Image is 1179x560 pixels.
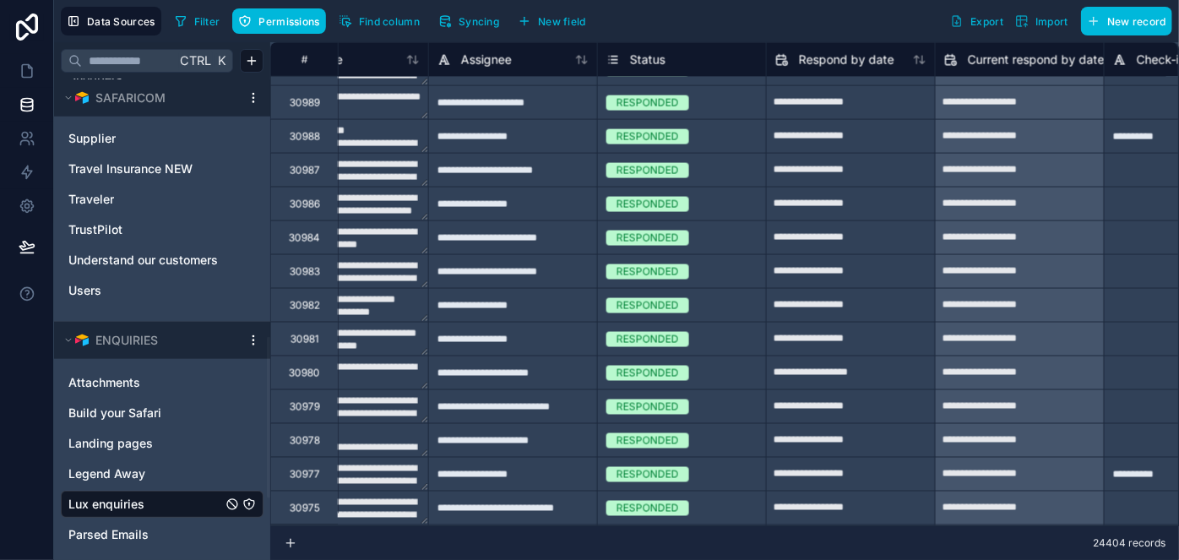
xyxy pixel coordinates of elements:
img: Airtable Logo [75,91,89,105]
a: Syncing [432,8,512,34]
a: Traveler [68,191,222,208]
div: Parsed Emails [61,521,264,548]
span: Filter [194,15,220,28]
span: K [215,55,227,67]
a: Lux enquiries [68,496,222,513]
div: RESPONDED [617,197,679,212]
div: Travel Insurance NEW [61,155,264,182]
a: Users [68,282,222,299]
div: Lux enquiries [61,491,264,518]
div: RESPONDED [617,467,679,482]
span: Parsed Emails [68,526,149,543]
span: Lux enquiries [68,496,144,513]
div: RESPONDED [617,231,679,246]
div: RESPONDED [617,400,679,415]
div: 30986 [290,198,320,211]
span: SAFARICOM [95,90,166,106]
div: 30978 [290,434,320,448]
span: Respond by date [799,52,894,68]
button: New field [512,8,592,34]
div: RESPONDED [617,298,679,313]
div: RESPONDED [617,366,679,381]
a: Supplier [68,130,222,147]
span: Ctrl [178,50,213,71]
div: Attachments [61,369,264,396]
span: Status [630,52,666,68]
div: 30979 [290,400,320,414]
span: Traveler [68,191,114,208]
a: TrustPilot [68,221,222,238]
span: Syncing [459,15,499,28]
span: Assignee [461,52,512,68]
a: Permissions [232,8,332,34]
span: Permissions [258,15,319,28]
div: 30989 [290,96,320,110]
button: Find column [333,8,426,34]
span: Landing pages [68,435,153,452]
div: 30983 [290,265,320,279]
a: New record [1074,7,1172,35]
div: Landing pages [61,430,264,457]
span: Users [68,282,101,299]
a: Understand our customers [68,252,222,269]
span: ENQUIRIES [95,332,158,349]
div: Users [61,277,264,304]
button: Data Sources [61,7,161,35]
a: Legend Away [68,465,222,482]
div: RESPONDED [617,163,679,178]
span: New field [538,15,586,28]
div: 30975 [290,502,320,515]
div: Understand our customers [61,247,264,274]
a: Attachments [68,374,222,391]
div: RESPONDED [617,264,679,280]
span: New record [1107,15,1166,28]
span: Find column [359,15,420,28]
span: Understand our customers [68,252,218,269]
span: Attachments [68,374,140,391]
button: New record [1081,7,1172,35]
div: Legend Away [61,460,264,487]
a: Build your Safari [68,405,222,421]
div: 30982 [290,299,320,313]
span: Legend Away [68,465,145,482]
div: Supplier [61,125,264,152]
button: Permissions [232,8,325,34]
button: Syncing [432,8,505,34]
span: 24404 records [1093,536,1165,550]
div: RESPONDED [617,332,679,347]
span: Current respond by date [968,52,1105,68]
div: 30980 [289,367,320,380]
img: Airtable Logo [75,334,89,347]
span: Build your Safari [68,405,161,421]
div: 30988 [290,130,320,144]
div: TrustPilot [61,216,264,243]
div: RESPONDED [617,501,679,516]
a: Travel Insurance NEW [68,160,222,177]
span: Import [1035,15,1068,28]
button: Airtable LogoENQUIRIES [61,329,240,352]
div: 30987 [290,164,320,177]
div: 30981 [291,333,319,346]
div: 30984 [289,231,320,245]
button: Export [944,7,1009,35]
div: Build your Safari [61,400,264,427]
a: Parsed Emails [68,526,222,543]
div: RESPONDED [617,433,679,449]
div: 30977 [290,468,320,481]
div: RESPONDED [617,95,679,111]
button: Airtable LogoSAFARICOM [61,86,240,110]
span: Data Sources [87,15,155,28]
button: Filter [168,8,226,34]
span: Supplier [68,130,116,147]
span: TrustPilot [68,221,122,238]
a: Landing pages [68,435,222,452]
div: Traveler [61,186,264,213]
button: Import [1009,7,1074,35]
div: RESPONDED [617,129,679,144]
span: Travel Insurance NEW [68,160,193,177]
span: Export [970,15,1003,28]
div: # [284,53,325,66]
